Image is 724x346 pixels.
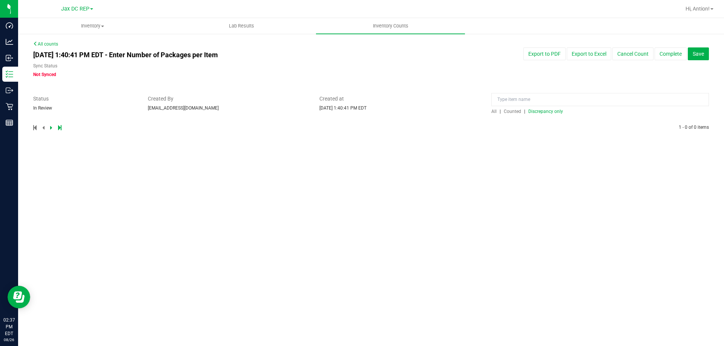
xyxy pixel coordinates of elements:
a: All [491,109,500,114]
span: In Review [33,105,52,111]
button: Cancel Count [612,47,653,60]
span: All [491,109,497,114]
label: Sync Status [33,62,57,69]
span: | [524,109,525,114]
span: Created at [319,95,480,103]
button: Complete [655,47,687,60]
input: Type item name [491,93,709,106]
span: [EMAIL_ADDRESS][DOMAIN_NAME] [148,105,219,111]
a: Lab Results [167,18,316,34]
span: Status [33,95,137,103]
inline-svg: Inbound [6,54,13,62]
span: Discrepancy only [528,109,563,114]
span: Jax DC REP [61,6,89,12]
p: 02:37 PM EDT [3,317,15,337]
span: Inventory Counts [363,23,419,29]
button: Export to Excel [567,47,611,60]
span: Created By [148,95,308,103]
span: Save [693,51,704,57]
span: Not Synced [33,72,56,77]
a: Inventory [18,18,167,34]
a: Inventory Counts [316,18,465,34]
span: Move to first page [33,125,38,130]
span: Counted [504,109,521,114]
inline-svg: Analytics [6,38,13,46]
iframe: Resource center [8,286,30,308]
button: Save [688,47,709,60]
inline-svg: Outbound [6,87,13,94]
span: 1 - 0 of 0 items [679,125,709,130]
inline-svg: Inventory [6,70,13,78]
span: Previous [42,125,46,130]
span: [DATE] 1:40:41 PM EDT [319,105,367,111]
span: Next [50,125,54,130]
inline-svg: Retail [6,103,13,110]
span: Move to last page [58,125,61,130]
span: | [500,109,501,114]
h4: [DATE] 1:40:41 PM EDT - Enter Number of Packages per Item [33,51,423,59]
inline-svg: Dashboard [6,22,13,29]
span: Hi, Antion! [686,6,710,12]
a: All counts [33,41,58,47]
button: Export to PDF [523,47,566,60]
span: Inventory [18,23,167,29]
a: Discrepancy only [526,109,563,114]
inline-svg: Reports [6,119,13,127]
a: Counted [502,109,524,114]
span: Lab Results [219,23,264,29]
p: 08/26 [3,337,15,343]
